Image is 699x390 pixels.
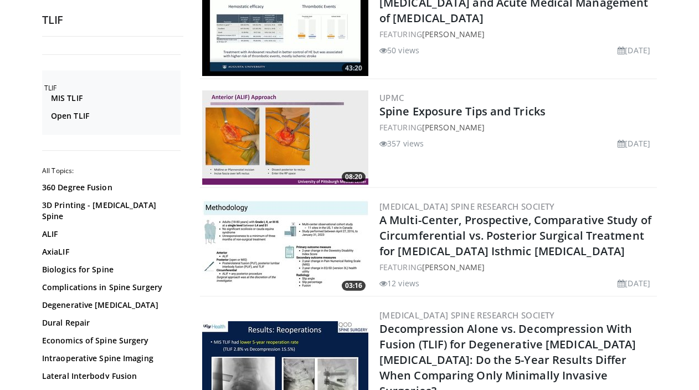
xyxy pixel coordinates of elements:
[342,172,366,182] span: 08:20
[379,261,655,273] div: FEATURING
[422,122,485,133] a: [PERSON_NAME]
[42,182,178,193] a: 360 Degree Fusion
[342,63,366,73] span: 43:20
[42,282,178,293] a: Complications in Spine Surgery
[202,199,368,293] img: ab2de351-f633-44f8-ba35-cf2f4e894457.300x170_q85_crop-smart_upscale.jpg
[42,317,178,328] a: Dural Repair
[379,277,419,289] li: 12 views
[51,93,178,104] a: MIS TLIF
[42,166,181,175] h2: All Topics:
[379,121,655,133] div: FEATURING
[379,44,419,56] li: 50 views
[618,277,650,289] li: [DATE]
[42,371,178,382] a: Lateral Interbody Fusion
[379,310,555,321] a: [MEDICAL_DATA] Spine Research Society
[379,212,651,259] a: A Multi-Center, Prospective, Comparative Study of Circumferential vs. Posterior Surgical Treatmen...
[618,138,650,149] li: [DATE]
[42,13,183,27] h2: TLIF
[42,264,178,275] a: Biologics for Spine
[379,28,655,40] div: FEATURING
[379,138,424,149] li: 357 views
[379,92,404,103] a: UPMC
[342,281,366,291] span: 03:16
[42,246,178,257] a: AxiaLIF
[202,90,368,185] img: 544697a2-67df-492d-8be0-b5fccb0b957a.300x170_q85_crop-smart_upscale.jpg
[42,200,178,222] a: 3D Printing - [MEDICAL_DATA] Spine
[202,90,368,185] a: 08:20
[379,104,546,119] a: Spine Exposure Tips and Tricks
[618,44,650,56] li: [DATE]
[51,110,178,121] a: Open TLIF
[379,201,555,212] a: [MEDICAL_DATA] Spine Research Society
[202,199,368,293] a: 03:16
[42,353,178,364] a: Intraoperative Spine Imaging
[42,229,178,240] a: ALIF
[44,84,181,93] h2: TLIF
[42,300,178,311] a: Degenerative [MEDICAL_DATA]
[42,335,178,346] a: Economics of Spine Surgery
[422,29,485,39] a: [PERSON_NAME]
[422,262,485,272] a: [PERSON_NAME]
